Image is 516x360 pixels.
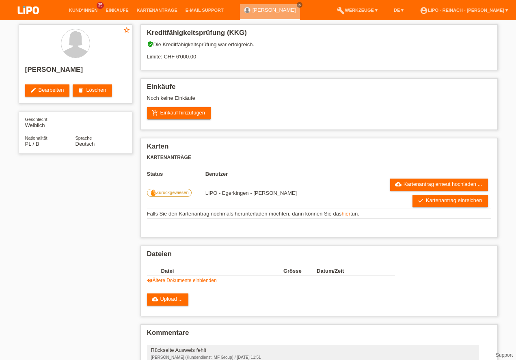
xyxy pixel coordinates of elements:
div: Rückseite Ausweis fehlt [151,347,475,353]
a: editBearbeiten [25,84,70,97]
a: Einkäufe [101,8,132,13]
a: close [297,2,302,8]
th: Benutzer [205,171,343,177]
span: Nationalität [25,136,47,140]
a: DE ▾ [390,8,408,13]
a: star_border [123,26,130,35]
div: Noch keine Einkäufe [147,95,491,107]
h2: Karten [147,142,491,155]
i: star_border [123,26,130,34]
a: buildWerkzeuge ▾ [332,8,382,13]
span: Sprache [76,136,92,140]
i: verified_user [147,41,153,47]
span: 35 [97,2,104,9]
i: delete [78,87,84,93]
a: Support [496,352,513,358]
a: add_shopping_cartEinkauf hinzufügen [147,107,211,119]
a: checkKartenantrag einreichen [412,195,488,207]
a: cloud_uploadUpload ... [147,293,189,306]
span: Polen / B / 11.01.2021 [25,141,39,147]
span: Geschlecht [25,117,47,122]
span: 22.09.2025 [205,190,297,196]
h2: Kreditfähigkeitsprüfung (KKG) [147,29,491,41]
th: Grösse [283,266,317,276]
i: check [417,197,424,204]
a: E-Mail Support [181,8,228,13]
a: visibilityÄltere Dokumente einblenden [147,278,217,283]
i: add_shopping_cart [152,110,158,116]
h2: Kommentare [147,329,491,341]
a: cloud_uploadKartenantrag erneut hochladen ... [390,179,488,191]
span: Zurückgewiesen [156,190,189,195]
h2: Dateien [147,250,491,262]
a: hier [341,211,350,217]
a: LIPO pay [8,17,49,23]
h2: Einkäufe [147,83,491,95]
div: [PERSON_NAME] (Kundendienst, MF Group) / [DATE] 11:51 [151,355,475,360]
a: deleteLöschen [73,84,112,97]
i: close [298,3,302,7]
i: front_hand [150,190,156,196]
a: account_circleLIPO - Reinach - [PERSON_NAME] ▾ [416,8,512,13]
h3: Kartenanträge [147,155,491,161]
i: build [337,6,345,15]
i: edit [30,87,37,93]
th: Datum/Zeit [317,266,383,276]
div: Die Kreditfähigkeitsprüfung war erfolgreich. Limite: CHF 6'000.00 [147,41,491,66]
td: Falls Sie den Kartenantrag nochmals herunterladen möchten, dann können Sie das tun. [147,209,491,219]
i: cloud_upload [395,181,402,188]
th: Status [147,171,205,177]
h2: [PERSON_NAME] [25,66,126,78]
i: cloud_upload [152,296,158,302]
i: account_circle [420,6,428,15]
div: Weiblich [25,116,76,128]
span: Deutsch [76,141,95,147]
a: Kartenanträge [133,8,181,13]
i: visibility [147,278,153,283]
a: [PERSON_NAME] [253,7,296,13]
a: Kund*innen [65,8,101,13]
th: Datei [161,266,283,276]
